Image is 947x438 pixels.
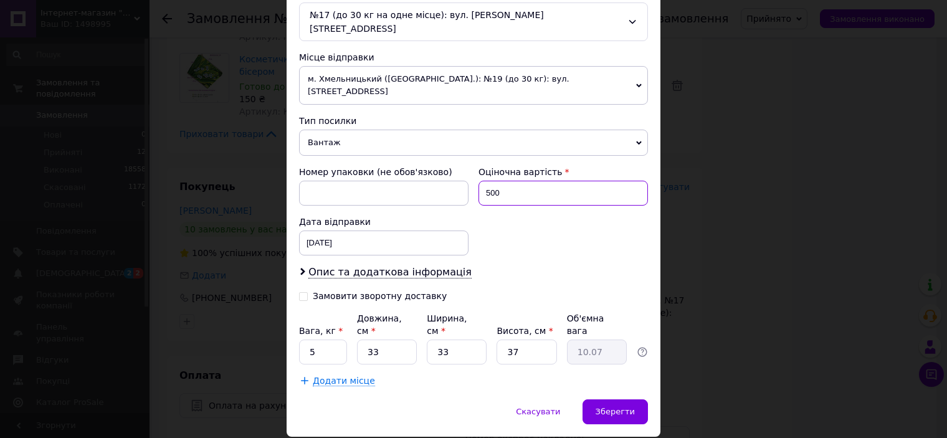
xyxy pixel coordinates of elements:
label: Довжина, см [357,313,402,336]
div: Замовити зворотну доставку [313,291,447,302]
label: Вага, кг [299,326,343,336]
span: Зберегти [596,407,635,416]
span: Місце відправки [299,52,374,62]
div: №17 (до 30 кг на одне місце): вул. [PERSON_NAME][STREET_ADDRESS] [299,2,648,41]
div: Дата відправки [299,216,469,228]
div: Оціночна вартість [478,166,648,178]
label: Ширина, см [427,313,467,336]
label: Висота, см [497,326,553,336]
span: Опис та додаткова інформація [308,266,472,279]
div: Об'ємна вага [567,312,627,337]
span: Додати місце [313,376,375,386]
span: Вантаж [299,130,648,156]
span: Скасувати [516,407,560,416]
span: Тип посилки [299,116,356,126]
span: м. Хмельницький ([GEOGRAPHIC_DATA].): №19 (до 30 кг): вул. [STREET_ADDRESS] [299,66,648,105]
div: Номер упаковки (не обов'язково) [299,166,469,178]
